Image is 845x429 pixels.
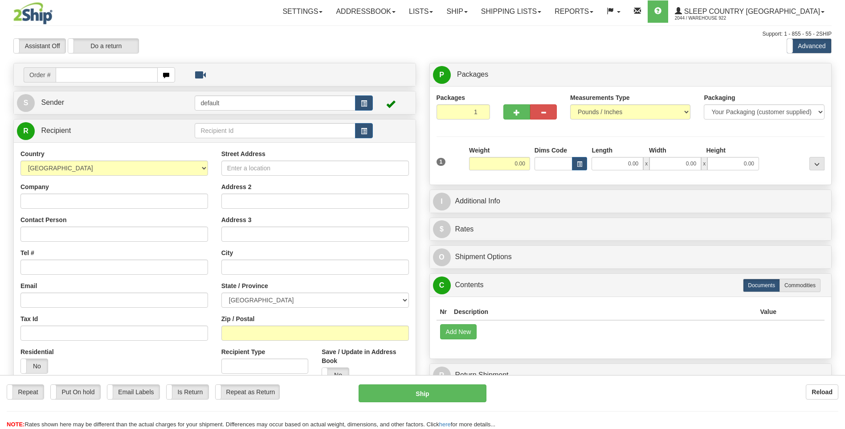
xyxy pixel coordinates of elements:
[221,149,265,158] label: Street Address
[440,324,477,339] button: Add New
[592,146,612,155] label: Length
[433,276,829,294] a: CContents
[809,157,825,170] div: ...
[682,8,820,15] span: Sleep Country [GEOGRAPHIC_DATA]
[221,215,252,224] label: Address 3
[457,70,488,78] span: Packages
[433,66,829,84] a: P Packages
[433,193,451,210] span: I
[433,276,451,294] span: C
[20,215,66,224] label: Contact Person
[433,192,829,210] a: IAdditional Info
[643,157,649,170] span: x
[17,122,175,140] a: R Recipient
[51,385,100,399] label: Put On hold
[433,66,451,84] span: P
[14,39,65,53] label: Assistant Off
[440,0,474,23] a: Ship
[812,388,833,396] b: Reload
[437,304,451,320] th: Nr
[20,182,49,191] label: Company
[437,158,446,166] span: 1
[221,161,409,176] input: Enter a location
[7,421,24,428] span: NOTE:
[433,220,451,238] span: $
[433,367,451,384] span: R
[221,314,255,323] label: Zip / Postal
[17,94,35,112] span: S
[24,67,56,82] span: Order #
[13,2,53,25] img: logo2044.jpg
[322,347,408,365] label: Save / Update in Address Book
[195,123,355,138] input: Recipient Id
[706,146,726,155] label: Height
[20,347,54,356] label: Residential
[433,248,829,266] a: OShipment Options
[195,95,355,111] input: Sender Id
[787,39,831,53] label: Advanced
[469,146,490,155] label: Weight
[41,99,64,106] span: Sender
[433,366,829,384] a: RReturn Shipment
[756,304,780,320] th: Value
[825,169,844,260] iframe: chat widget
[437,93,465,102] label: Packages
[743,279,780,292] label: Documents
[167,385,208,399] label: Is Return
[20,248,34,257] label: Tel #
[13,30,832,38] div: Support: 1 - 855 - 55 - 2SHIP
[439,421,451,428] a: here
[221,347,265,356] label: Recipient Type
[216,385,279,399] label: Repeat as Return
[20,314,38,323] label: Tax Id
[20,149,45,158] label: Country
[701,157,707,170] span: x
[221,281,268,290] label: State / Province
[68,39,139,53] label: Do a return
[668,0,831,23] a: Sleep Country [GEOGRAPHIC_DATA] 2044 / Warehouse 922
[221,248,233,257] label: City
[548,0,600,23] a: Reports
[704,93,735,102] label: Packaging
[17,122,35,140] span: R
[7,385,44,399] label: Repeat
[17,94,195,112] a: S Sender
[322,368,349,382] label: No
[649,146,666,155] label: Width
[570,93,630,102] label: Measurements Type
[20,281,37,290] label: Email
[433,220,829,239] a: $Rates
[806,384,838,400] button: Reload
[402,0,440,23] a: Lists
[276,0,329,23] a: Settings
[21,359,48,373] label: No
[41,127,71,134] span: Recipient
[107,385,159,399] label: Email Labels
[474,0,548,23] a: Shipping lists
[780,279,821,292] label: Commodities
[535,146,567,155] label: Dims Code
[450,304,756,320] th: Description
[221,182,252,191] label: Address 2
[433,248,451,266] span: O
[675,14,742,23] span: 2044 / Warehouse 922
[329,0,402,23] a: Addressbook
[359,384,486,402] button: Ship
